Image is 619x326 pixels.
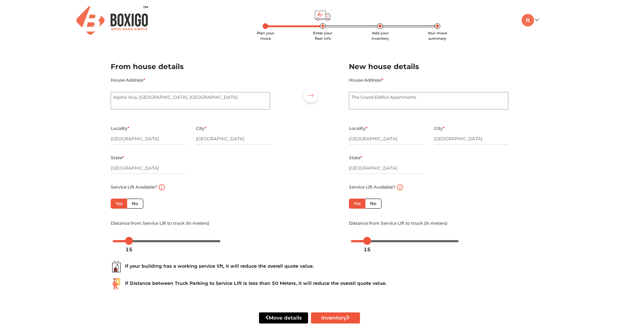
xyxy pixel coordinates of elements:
div: If Distance between Truck Parking to Service Lift is less than 50 Meters, it will reduce the over... [111,278,508,289]
textarea: The Grand Edifice Apartments [349,92,508,110]
label: Service Lift Available? [349,183,395,192]
span: Your move summary [428,31,447,41]
button: Inventory [311,312,360,323]
span: Enter your floor info [313,31,332,41]
textarea: Alpine Viva, [GEOGRAPHIC_DATA], [GEOGRAPHIC_DATA] [111,92,270,110]
img: Boxigo [76,6,148,34]
label: No [365,199,382,209]
label: City [434,124,445,133]
span: Plan your move [257,31,274,41]
label: Yes [111,199,127,209]
label: City [196,124,206,133]
div: 15 [361,243,374,256]
h2: New house details [349,61,508,73]
label: State [349,153,362,162]
img: ... [111,278,122,289]
span: Add your inventory [371,31,389,41]
label: House Address [111,76,145,85]
label: Yes [349,199,365,209]
label: Distance from Service Lift to truck (in meters) [349,219,447,228]
button: Move details [259,312,308,323]
label: Locality [111,124,129,133]
label: State [111,153,124,162]
label: No [127,199,143,209]
div: If your building has a working service lift, it will reduce the overall quote value. [111,261,508,272]
label: Service Lift Available? [111,183,157,192]
label: House Address [349,76,383,85]
img: ... [111,261,122,272]
div: 15 [123,243,135,256]
label: Distance from Service Lift to truck (in meters) [111,219,209,228]
label: Locality [349,124,368,133]
h2: From house details [111,61,270,73]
